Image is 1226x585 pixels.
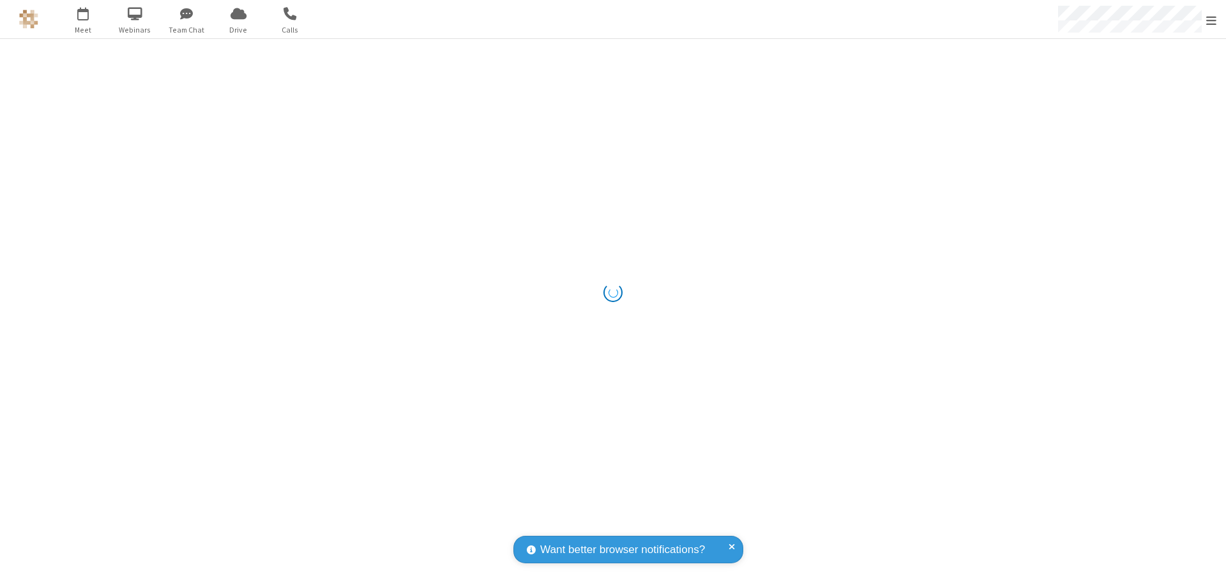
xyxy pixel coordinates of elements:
[163,24,211,36] span: Team Chat
[540,542,705,558] span: Want better browser notifications?
[59,24,107,36] span: Meet
[215,24,262,36] span: Drive
[266,24,314,36] span: Calls
[19,10,38,29] img: QA Selenium DO NOT DELETE OR CHANGE
[111,24,159,36] span: Webinars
